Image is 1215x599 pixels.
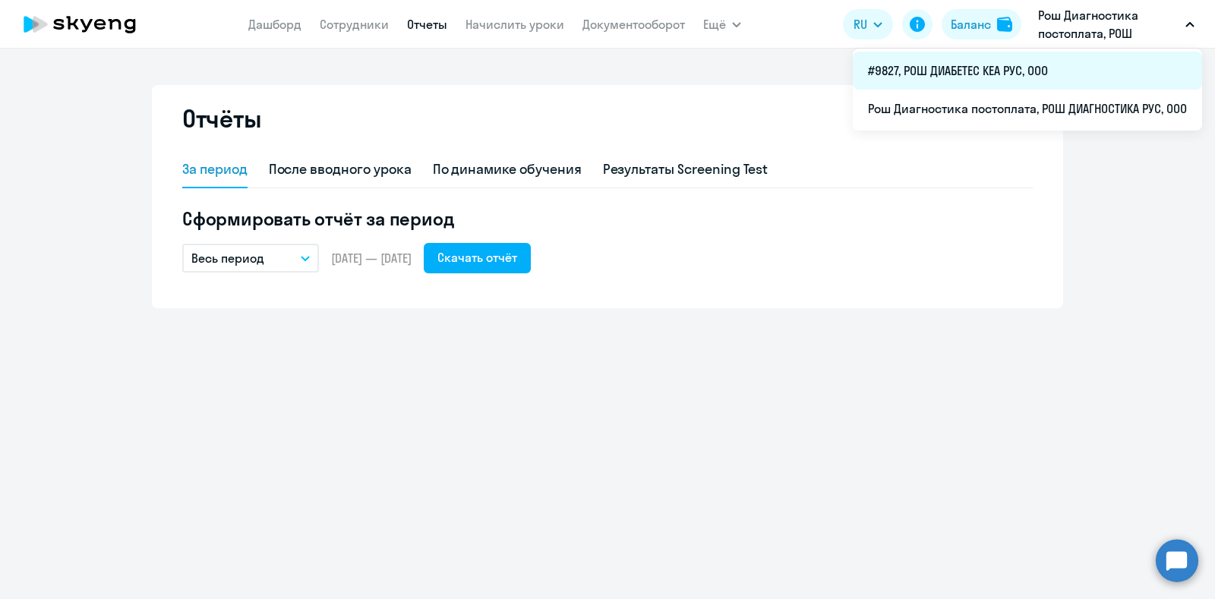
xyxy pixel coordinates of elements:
span: Ещё [703,15,726,33]
a: Отчеты [407,17,447,32]
p: Рош Диагностика постоплата, РОШ ДИАГНОСТИКА РУС, ООО [1038,6,1179,43]
div: Результаты Screening Test [603,159,768,179]
img: balance [997,17,1012,32]
span: [DATE] — [DATE] [331,250,412,266]
span: RU [854,15,867,33]
button: Балансbalance [942,9,1021,39]
h5: Сформировать отчёт за период [182,206,1033,231]
h2: Отчёты [182,103,261,134]
a: Начислить уроки [465,17,564,32]
div: По динамике обучения [433,159,582,179]
ul: Ещё [853,49,1202,131]
button: RU [843,9,893,39]
div: После вводного урока [269,159,412,179]
div: Скачать отчёт [437,248,517,266]
p: Весь период [191,249,264,267]
button: Весь период [182,244,319,273]
button: Скачать отчёт [424,243,531,273]
a: Дашборд [248,17,301,32]
button: Рош Диагностика постоплата, РОШ ДИАГНОСТИКА РУС, ООО [1030,6,1202,43]
div: За период [182,159,248,179]
a: Документооборот [582,17,685,32]
button: Ещё [703,9,741,39]
a: Сотрудники [320,17,389,32]
div: Баланс [951,15,991,33]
